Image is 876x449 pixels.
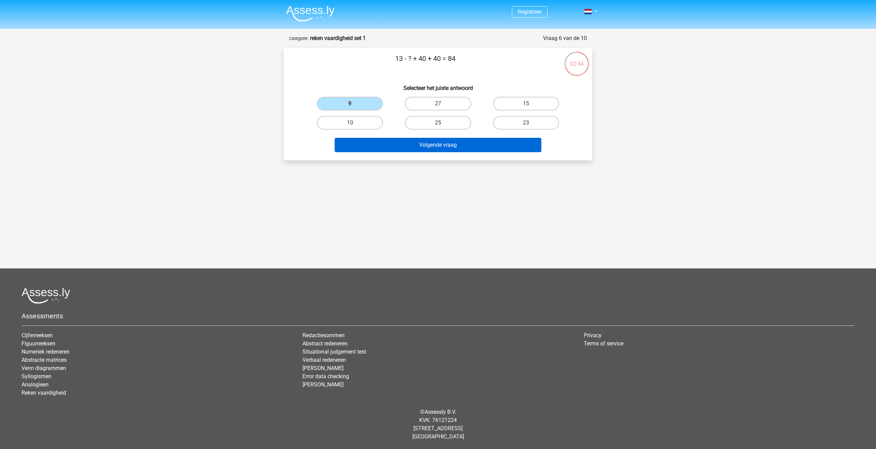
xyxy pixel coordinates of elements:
[302,365,344,371] a: [PERSON_NAME]
[405,97,471,110] label: 27
[584,340,623,347] a: Terms of service
[22,340,55,347] a: Figuurreeksen
[493,97,559,110] label: 15
[425,409,456,415] a: Assessly B.V.
[22,332,53,339] a: Cijferreeksen
[302,381,344,388] a: [PERSON_NAME]
[22,389,66,396] a: Reken vaardigheid
[16,402,860,446] div: © KVK: 76121224 [STREET_ADDRESS] [GEOGRAPHIC_DATA]
[22,288,70,304] img: Assessly logo
[302,340,348,347] a: Abstract redeneren
[493,116,559,130] label: 23
[22,357,67,363] a: Abstracte matrices
[286,5,335,22] img: Assessly
[584,332,602,339] a: Privacy
[22,381,49,388] a: Analogieen
[543,34,587,42] div: Vraag 6 van de 10
[22,365,66,371] a: Venn diagrammen
[302,357,346,363] a: Verbaal redeneren
[295,79,581,91] h6: Selecteer het juiste antwoord
[518,9,542,15] a: Registreer
[335,138,542,152] button: Volgende vraag
[564,51,590,68] div: 02:44
[317,116,383,130] label: 10
[302,332,345,339] a: Redactiesommen
[22,373,51,380] a: Syllogismen
[310,35,366,41] strong: reken vaardigheid set 1
[405,116,471,130] label: 25
[295,53,556,74] p: 13 - ? + 40 + 40 = 84
[22,312,854,320] h5: Assessments
[317,97,383,110] label: 9
[302,348,366,355] a: Situational judgement test
[22,348,69,355] a: Numeriek redeneren
[302,373,349,380] a: Error data checking
[289,36,309,41] small: Categorie:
